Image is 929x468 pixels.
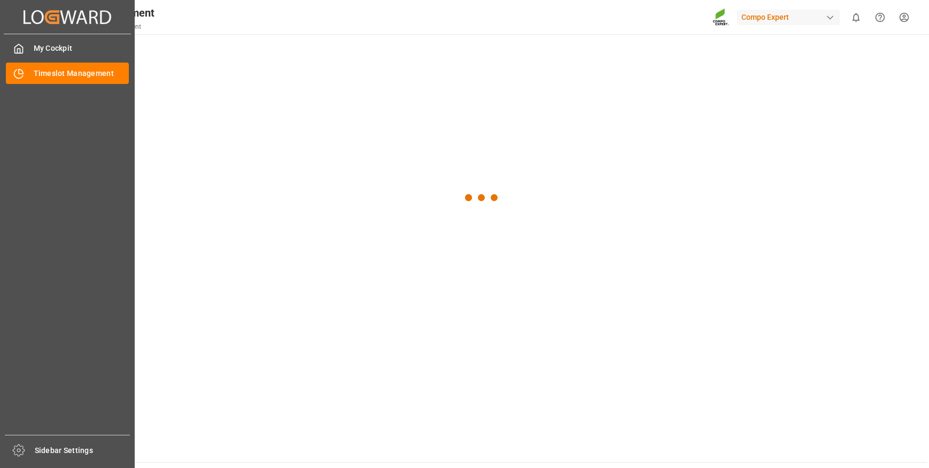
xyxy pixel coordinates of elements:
[737,10,840,25] div: Compo Expert
[34,68,129,79] span: Timeslot Management
[737,7,844,27] button: Compo Expert
[713,8,730,27] img: Screenshot%202023-09-29%20at%2010.02.21.png_1712312052.png
[35,445,130,456] span: Sidebar Settings
[868,5,892,29] button: Help Center
[6,63,129,83] a: Timeslot Management
[34,43,129,54] span: My Cockpit
[844,5,868,29] button: show 0 new notifications
[6,38,129,59] a: My Cockpit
